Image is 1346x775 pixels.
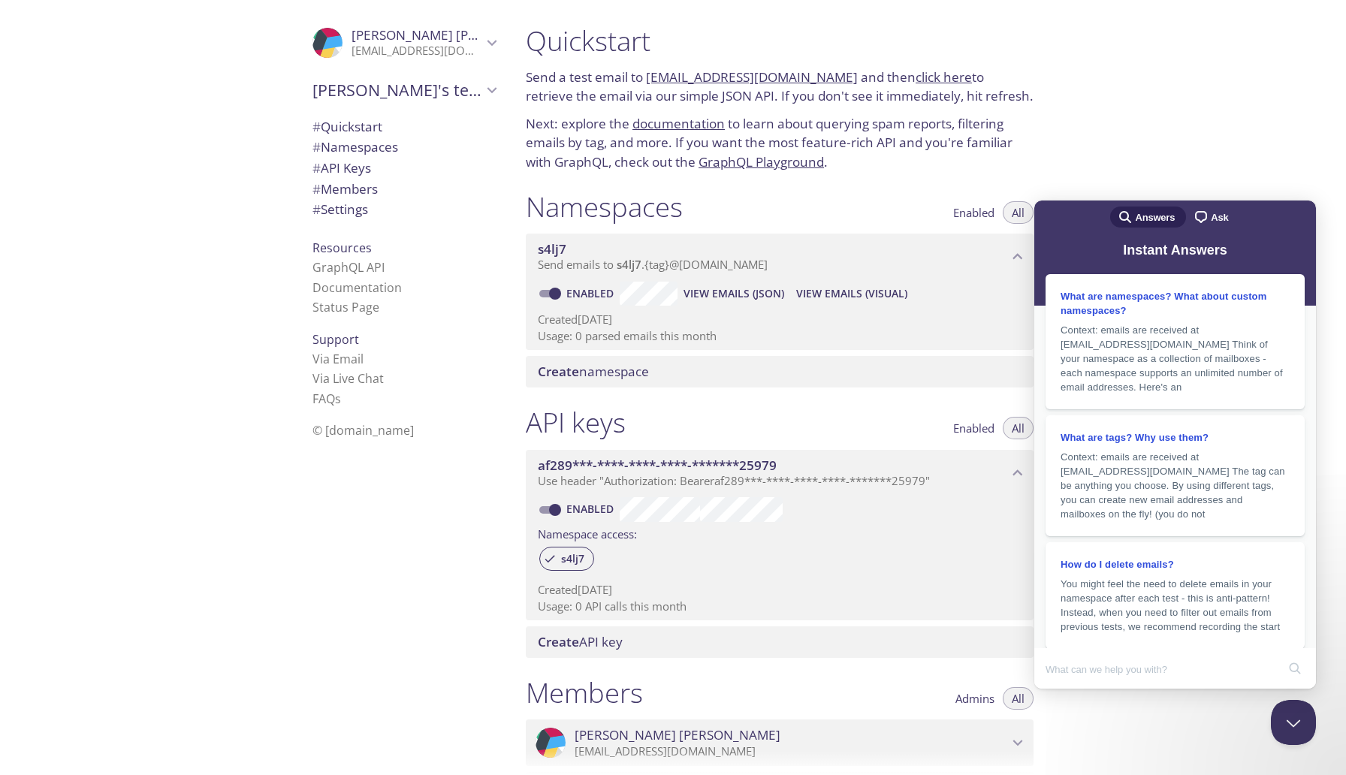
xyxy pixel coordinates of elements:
div: Devendra sharma [300,18,508,68]
span: View Emails (Visual) [796,285,907,303]
label: Namespace access: [538,522,637,544]
span: # [312,159,321,176]
p: Next: explore the to learn about querying spam reports, filtering emails by tag, and more. If you... [526,114,1034,172]
div: Devendra sharma [526,719,1034,766]
iframe: Help Scout Beacon - Close [1271,700,1316,745]
span: # [312,201,321,218]
span: Quickstart [312,118,382,135]
span: Namespaces [312,138,398,155]
p: Created [DATE] [538,582,1022,598]
span: Resources [312,240,372,256]
span: [PERSON_NAME]'s team [312,80,482,101]
a: GraphQL API [312,259,385,276]
a: GraphQL Playground [699,153,824,170]
p: Usage: 0 API calls this month [538,599,1022,614]
a: Enabled [564,502,620,516]
a: documentation [632,115,725,132]
div: API Keys [300,158,508,179]
span: s4lj7 [552,552,593,565]
h1: Quickstart [526,24,1034,58]
span: Create [538,633,579,650]
span: Support [312,331,359,348]
button: Admins [946,687,1003,710]
a: Via Email [312,351,364,367]
span: [PERSON_NAME] [PERSON_NAME] [352,26,557,44]
button: View Emails (JSON) [678,282,790,306]
p: [EMAIL_ADDRESS][DOMAIN_NAME] [352,44,482,59]
button: All [1003,417,1034,439]
p: Created [DATE] [538,312,1022,327]
h1: Namespaces [526,190,683,224]
p: [EMAIL_ADDRESS][DOMAIN_NAME] [575,744,1008,759]
a: FAQ [312,391,341,407]
span: # [312,138,321,155]
button: All [1003,687,1034,710]
h1: Members [526,676,643,710]
button: All [1003,201,1034,224]
a: [EMAIL_ADDRESS][DOMAIN_NAME] [646,68,858,86]
span: namespace [538,363,649,380]
div: Namespaces [300,137,508,158]
span: # [312,180,321,198]
span: s4lj7 [538,240,566,258]
span: View Emails (JSON) [684,285,784,303]
div: s4lj7 namespace [526,234,1034,280]
button: Enabled [944,201,1003,224]
a: Documentation [312,279,402,296]
span: API key [538,633,623,650]
a: Enabled [564,286,620,300]
a: Via Live Chat [312,370,384,387]
a: click here [916,68,972,86]
span: s [335,391,341,407]
div: s4lj7 [539,547,594,571]
div: Create namespace [526,356,1034,387]
a: Status Page [312,299,379,315]
div: Create API Key [526,626,1034,658]
div: Quickstart [300,116,508,137]
span: Settings [312,201,368,218]
h1: API keys [526,406,626,439]
span: s4lj7 [617,257,641,272]
div: Devendra's team [300,71,508,110]
p: Send a test email to and then to retrieve the email via our simple JSON API. If you don't see it ... [526,68,1034,106]
span: Members [312,180,378,198]
p: Usage: 0 parsed emails this month [538,328,1022,344]
span: © [DOMAIN_NAME] [312,422,414,439]
iframe: Help Scout Beacon - Live Chat, Contact Form, and Knowledge Base [1034,201,1316,689]
div: Members [300,179,508,200]
button: Enabled [944,417,1003,439]
span: Create [538,363,579,380]
span: # [312,118,321,135]
div: Team Settings [300,199,508,220]
button: View Emails (Visual) [790,282,913,306]
span: API Keys [312,159,371,176]
span: [PERSON_NAME] [PERSON_NAME] [575,727,780,743]
span: Send emails to . {tag} @[DOMAIN_NAME] [538,257,768,272]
